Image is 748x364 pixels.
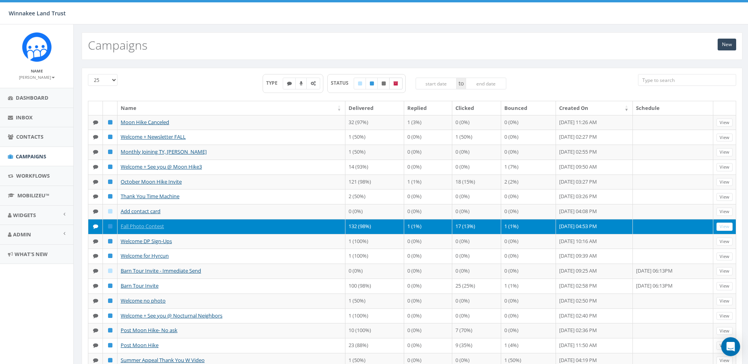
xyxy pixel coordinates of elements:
span: TYPE [266,80,283,86]
td: 1 (1%) [501,219,556,234]
a: Add contact card [121,208,160,215]
td: 0 (0%) [501,115,556,130]
a: Moon Hike Canceled [121,119,169,126]
input: Type to search [638,74,736,86]
td: [DATE] 02:40 PM [556,308,633,323]
i: Text SMS [93,358,98,363]
a: Welcome DP Sign-Ups [121,238,172,245]
td: 9 (35%) [452,338,501,353]
td: [DATE] 02:55 PM [556,145,633,160]
td: [DATE] 03:26 PM [556,189,633,204]
td: [DATE] 09:25 AM [556,264,633,279]
a: Welcome + See you @ Nocturnal Neighbors [121,312,222,319]
a: View [716,178,733,186]
span: Contacts [16,133,43,140]
a: View [716,253,733,261]
td: 121 (98%) [345,175,404,189]
a: Barn Tour Invite [121,282,159,289]
td: 0 (0%) [501,293,556,308]
i: Automated Message [311,81,316,86]
th: Schedule [633,101,713,115]
h2: Campaigns [88,39,147,52]
a: View [716,223,733,231]
span: Campaigns [16,153,46,160]
a: Welcome for Hyrcun [121,252,169,259]
a: Thank You Time Machine [121,193,179,200]
td: 0 (0%) [452,308,501,323]
td: [DATE] 02:27 PM [556,130,633,145]
td: 1 (50%) [345,145,404,160]
td: [DATE] 06:13PM [633,279,713,293]
td: 0 (0%) [404,264,452,279]
label: Published [366,78,378,89]
td: 1 (1%) [404,175,452,189]
i: Published [108,253,112,258]
td: [DATE] 11:50 AM [556,338,633,353]
th: Replied [404,101,452,115]
i: Text SMS [93,313,98,318]
label: Draft [354,78,366,89]
a: Fall Photo Contest [121,223,164,230]
label: Ringless Voice Mail [295,78,307,89]
span: to [457,78,466,89]
td: 0 (0%) [501,264,556,279]
td: 17 (13%) [452,219,501,234]
label: Archived [389,78,403,89]
td: 0 (0%) [404,189,452,204]
span: Widgets [13,212,36,219]
td: 0 (0%) [501,234,556,249]
label: Automated Message [306,78,320,89]
td: [DATE] 02:58 PM [556,279,633,293]
input: start date [416,78,457,89]
td: 0 (0%) [345,264,404,279]
td: 0 (0%) [404,293,452,308]
td: [DATE] 04:53 PM [556,219,633,234]
a: New [718,39,736,50]
a: View [716,134,733,142]
a: View [716,342,733,350]
td: 0 (0%) [452,264,501,279]
td: [DATE] 06:13PM [633,264,713,279]
td: 0 (0%) [404,338,452,353]
i: Draft [108,268,112,273]
td: 0 (0%) [404,160,452,175]
a: View [716,327,733,335]
td: [DATE] 09:50 AM [556,160,633,175]
i: Text SMS [93,253,98,258]
a: Summer Appeal Thank You W Video [121,357,205,364]
i: Published [108,283,112,288]
a: View [716,282,733,290]
i: Text SMS [93,134,98,139]
span: Workflows [16,172,50,179]
th: Delivered [345,101,404,115]
td: 1 (1%) [501,279,556,293]
td: 0 (0%) [452,293,501,308]
a: View [716,267,733,275]
i: Unpublished [382,81,386,86]
i: Text SMS [93,298,98,303]
i: Text SMS [287,81,292,86]
td: 1 (50%) [345,293,404,308]
td: 2 (2%) [501,175,556,189]
i: Text SMS [93,194,98,199]
i: Published [108,134,112,139]
td: 0 (0%) [404,308,452,323]
td: 0 (0%) [501,323,556,338]
span: Inbox [16,114,33,121]
td: 0 (0%) [452,115,501,130]
td: 0 (0%) [452,234,501,249]
td: [DATE] 02:36 PM [556,323,633,338]
td: 2 (50%) [345,189,404,204]
i: Published [108,149,112,154]
i: Text SMS [93,239,98,244]
td: 0 (0%) [501,249,556,264]
td: 0 (0%) [404,204,452,219]
td: 0 (0%) [452,160,501,175]
div: Open Intercom Messenger [721,337,740,356]
td: 1 (100%) [345,308,404,323]
input: end date [466,78,507,89]
th: Name: activate to sort column ascending [118,101,345,115]
td: 18 (15%) [452,175,501,189]
i: Text SMS [93,224,98,229]
td: 10 (100%) [345,323,404,338]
